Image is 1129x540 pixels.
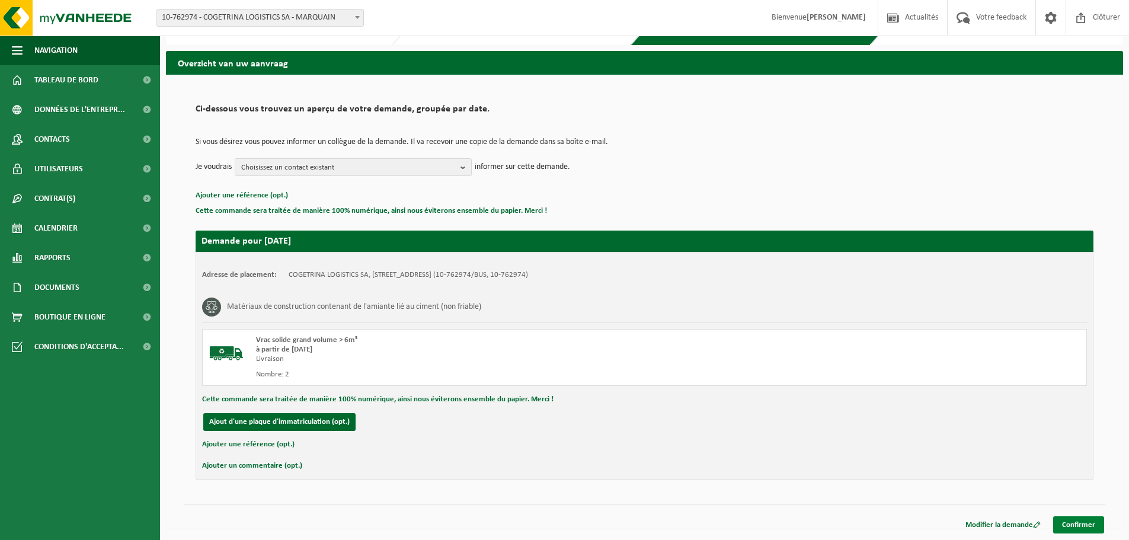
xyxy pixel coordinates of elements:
p: informer sur cette demande. [475,158,570,176]
h3: Matériaux de construction contenant de l'amiante lié au ciment (non friable) [227,298,481,317]
button: Ajouter une référence (opt.) [202,437,295,452]
strong: Demande pour [DATE] [202,237,291,246]
button: Ajout d'une plaque d'immatriculation (opt.) [203,413,356,431]
span: Documents [34,273,79,302]
span: Contacts [34,124,70,154]
button: Cette commande sera traitée de manière 100% numérique, ainsi nous éviterons ensemble du papier. M... [196,203,547,219]
span: Utilisateurs [34,154,83,184]
div: Nombre: 2 [256,370,692,379]
a: Modifier la demande [957,516,1050,533]
span: 10-762974 - COGETRINA LOGISTICS SA - MARQUAIN [156,9,364,27]
strong: [PERSON_NAME] [807,13,866,22]
img: BL-SO-LV.png [209,335,244,371]
span: Navigation [34,36,78,65]
h2: Overzicht van uw aanvraag [166,51,1123,74]
span: Conditions d'accepta... [34,332,124,362]
a: Confirmer [1053,516,1104,533]
span: Vrac solide grand volume > 6m³ [256,336,357,344]
strong: Adresse de placement: [202,271,277,279]
button: Ajouter une référence (opt.) [196,188,288,203]
span: Données de l'entrepr... [34,95,125,124]
span: Rapports [34,243,71,273]
button: Cette commande sera traitée de manière 100% numérique, ainsi nous éviterons ensemble du papier. M... [202,392,554,407]
p: Je voudrais [196,158,232,176]
h2: Ci-dessous vous trouvez un aperçu de votre demande, groupée par date. [196,104,1093,120]
span: Tableau de bord [34,65,98,95]
button: Ajouter un commentaire (opt.) [202,458,302,474]
span: Contrat(s) [34,184,75,213]
span: Boutique en ligne [34,302,105,332]
td: COGETRINA LOGISTICS SA, [STREET_ADDRESS] (10-762974/BUS, 10-762974) [289,270,528,280]
strong: à partir de [DATE] [256,346,312,353]
p: Si vous désirez vous pouvez informer un collègue de la demande. Il va recevoir une copie de la de... [196,138,1093,146]
span: Choisissez un contact existant [241,159,456,177]
button: Choisissez un contact existant [235,158,472,176]
span: Calendrier [34,213,78,243]
span: 10-762974 - COGETRINA LOGISTICS SA - MARQUAIN [157,9,363,26]
div: Livraison [256,354,692,364]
